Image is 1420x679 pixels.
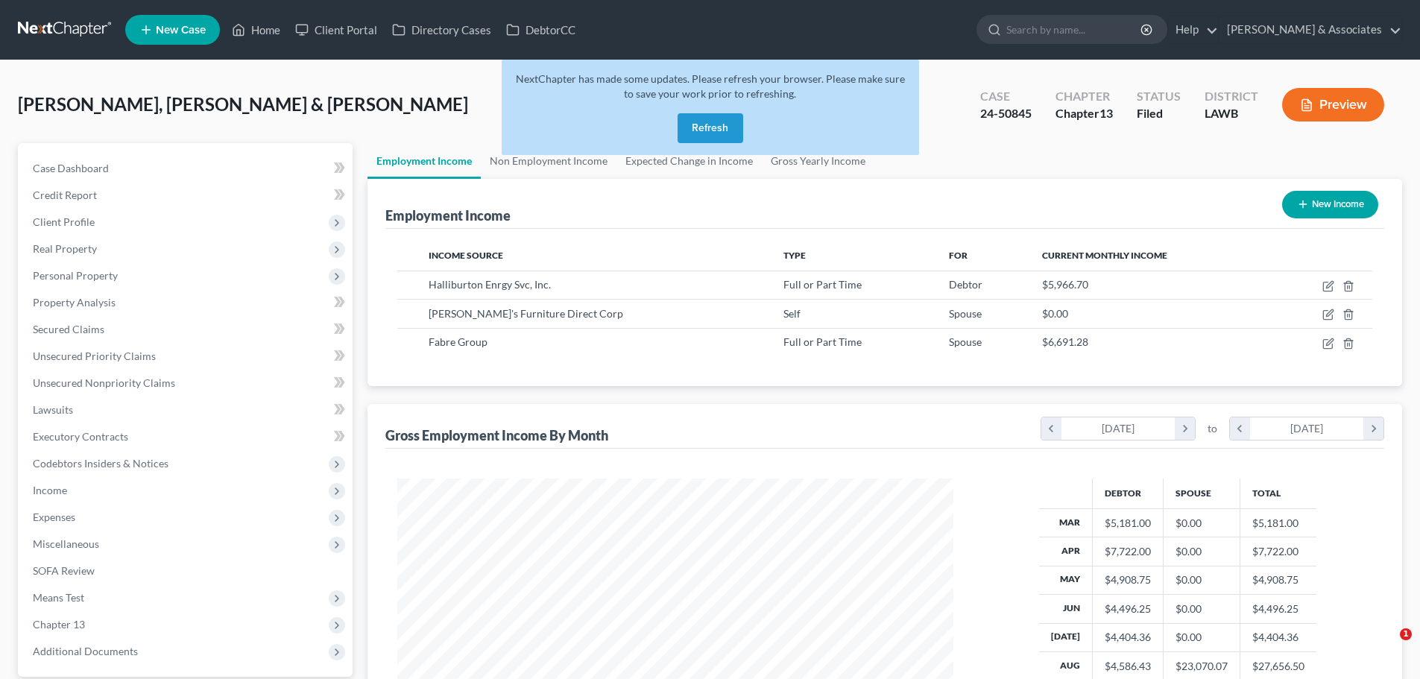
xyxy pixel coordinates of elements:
div: [DATE] [1250,417,1364,440]
span: Debtor [949,278,982,291]
span: Chapter 13 [33,618,85,631]
a: Case Dashboard [21,155,353,182]
span: Secured Claims [33,323,104,335]
i: chevron_right [1175,417,1195,440]
th: Spouse [1164,479,1240,508]
th: [DATE] [1039,623,1093,651]
span: Unsecured Nonpriority Claims [33,376,175,389]
div: 24-50845 [980,105,1032,122]
span: Unsecured Priority Claims [33,350,156,362]
span: 1 [1400,628,1412,640]
div: $0.00 [1176,630,1228,645]
a: Secured Claims [21,316,353,343]
span: Client Profile [33,215,95,228]
div: $4,496.25 [1105,601,1151,616]
div: $5,181.00 [1105,516,1151,531]
a: Help [1168,16,1218,43]
a: Unsecured Priority Claims [21,343,353,370]
div: Gross Employment Income By Month [385,426,608,444]
a: Non Employment Income [481,143,616,179]
i: chevron_right [1363,417,1383,440]
span: Case Dashboard [33,162,109,174]
a: Lawsuits [21,397,353,423]
th: Jun [1039,595,1093,623]
a: [PERSON_NAME] & Associates [1219,16,1401,43]
button: Refresh [678,113,743,143]
td: $7,722.00 [1240,537,1317,566]
div: $0.00 [1176,572,1228,587]
span: Income [33,484,67,496]
div: $7,722.00 [1105,544,1151,559]
span: NextChapter has made some updates. Please refresh your browser. Please make sure to save your wor... [516,72,905,100]
th: Apr [1039,537,1093,566]
th: May [1039,566,1093,594]
div: Employment Income [385,206,511,224]
span: Means Test [33,591,84,604]
div: $0.00 [1176,516,1228,531]
i: chevron_left [1230,417,1250,440]
a: Property Analysis [21,289,353,316]
td: $4,496.25 [1240,595,1317,623]
th: Debtor [1093,479,1164,508]
span: to [1208,421,1217,436]
span: [PERSON_NAME]'s Furniture Direct Corp [429,307,623,320]
a: Employment Income [367,143,481,179]
span: Additional Documents [33,645,138,657]
div: $4,404.36 [1105,630,1151,645]
div: Filed [1137,105,1181,122]
iframe: Intercom live chat [1369,628,1405,664]
span: New Case [156,25,206,36]
div: $4,586.43 [1105,659,1151,674]
button: Preview [1282,88,1384,121]
a: Unsecured Nonpriority Claims [21,370,353,397]
span: Codebtors Insiders & Notices [33,457,168,470]
div: $23,070.07 [1176,659,1228,674]
div: Status [1137,88,1181,105]
span: SOFA Review [33,564,95,577]
span: Type [783,250,806,261]
span: Expenses [33,511,75,523]
a: SOFA Review [21,558,353,584]
div: Chapter [1055,105,1113,122]
a: Credit Report [21,182,353,209]
div: LAWB [1205,105,1258,122]
span: Self [783,307,801,320]
i: chevron_left [1041,417,1061,440]
span: Lawsuits [33,403,73,416]
span: Real Property [33,242,97,255]
td: $5,181.00 [1240,508,1317,537]
th: Mar [1039,508,1093,537]
div: $0.00 [1176,601,1228,616]
div: $4,908.75 [1105,572,1151,587]
span: 13 [1099,106,1113,120]
div: District [1205,88,1258,105]
span: $6,691.28 [1042,335,1088,348]
span: $0.00 [1042,307,1068,320]
span: Executory Contracts [33,430,128,443]
span: [PERSON_NAME], [PERSON_NAME] & [PERSON_NAME] [18,93,468,115]
td: $4,404.36 [1240,623,1317,651]
div: $0.00 [1176,544,1228,559]
span: Spouse [949,307,982,320]
span: For [949,250,968,261]
button: New Income [1282,191,1378,218]
div: Chapter [1055,88,1113,105]
span: Fabre Group [429,335,487,348]
span: Full or Part Time [783,278,862,291]
span: Income Source [429,250,503,261]
a: Directory Cases [385,16,499,43]
span: Full or Part Time [783,335,862,348]
td: $4,908.75 [1240,566,1317,594]
a: Client Portal [288,16,385,43]
span: Property Analysis [33,296,116,309]
div: Case [980,88,1032,105]
span: Personal Property [33,269,118,282]
a: DebtorCC [499,16,583,43]
input: Search by name... [1006,16,1143,43]
span: $5,966.70 [1042,278,1088,291]
span: Current Monthly Income [1042,250,1167,261]
span: Miscellaneous [33,537,99,550]
th: Total [1240,479,1317,508]
a: Executory Contracts [21,423,353,450]
span: Halliburton Enrgy Svc, Inc. [429,278,551,291]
